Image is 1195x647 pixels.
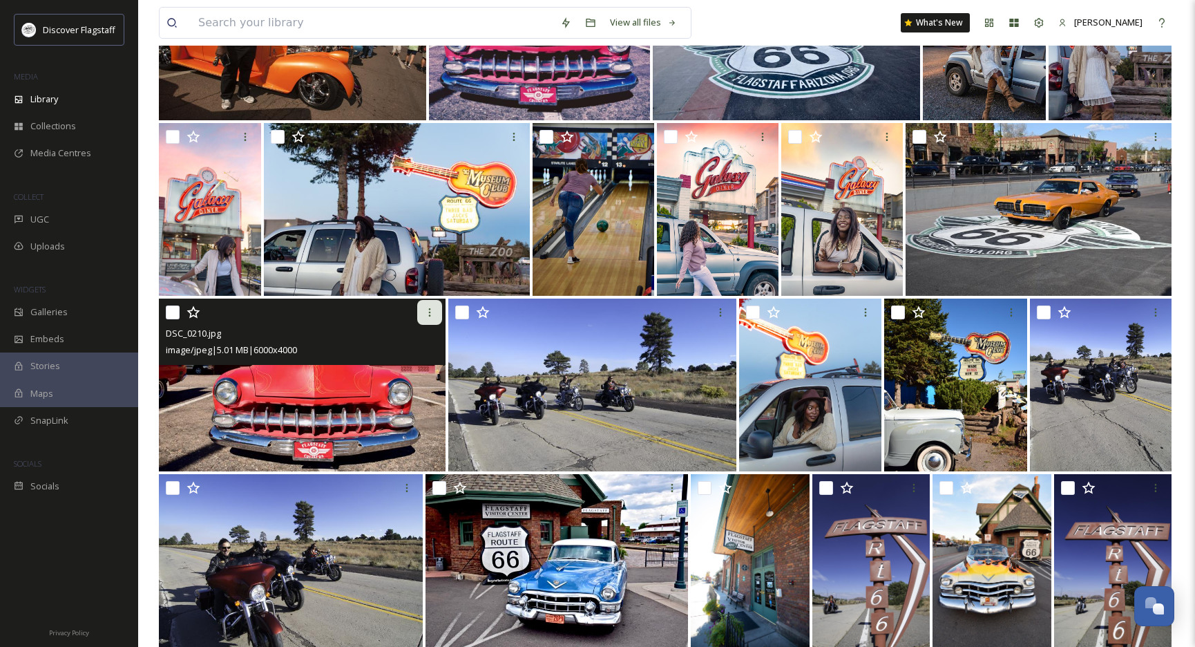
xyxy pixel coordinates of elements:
[691,474,810,647] img: Flagstaff_Whitney James_Flagstaff2.jpg
[14,458,41,469] span: SOCIALS
[49,623,89,640] a: Privacy Policy
[30,306,68,319] span: Galleries
[30,359,60,373] span: Stories
[166,344,297,356] span: image/jpeg | 5.01 MB | 6000 x 4000
[533,123,654,296] img: DSC_0372.jpg
[14,191,44,202] span: COLLECT
[739,299,881,471] img: 2021-DiscoverFlagstaff-914_Edit.jpg
[1051,9,1149,36] a: [PERSON_NAME]
[14,284,46,294] span: WIDGETS
[159,299,446,471] img: DSC_0210.jpg
[30,147,91,160] span: Media Centres
[30,480,59,493] span: Socials
[43,24,115,36] span: Discover Flagstaff
[603,9,684,36] a: View all files
[49,628,89,637] span: Privacy Policy
[22,23,36,37] img: Untitled%20design%20(1).png
[30,93,58,106] span: Library
[1054,474,1172,647] img: Motorcycles on Historic Route 66-4.jpeg
[30,332,64,346] span: Embeds
[14,71,38,82] span: MEDIA
[1074,16,1143,28] span: [PERSON_NAME]
[884,299,1026,471] img: DSC_0230.JPG
[448,299,736,471] img: Motorcycles on Historic Route 66-9.jpeg
[1134,586,1174,626] button: Open Chat
[906,123,1172,296] img: DSC_0179.JPG
[159,123,261,296] img: 2021-DiscoverFlagstaff-836_Edit.jpg
[30,120,76,133] span: Collections
[30,240,65,253] span: Uploads
[191,8,553,38] input: Search your library
[30,213,49,226] span: UGC
[30,414,68,427] span: SnapLink
[901,13,970,32] a: What's New
[812,474,930,647] img: Motorcycles on Historic Route 66-2.jpeg
[933,474,1051,647] img: DSC_0291.jpg
[264,123,529,296] img: 2021-DiscoverFlagstaff-907_Edit.jpg
[1030,299,1172,471] img: Motorcycles on Historic Route 66-6.jpeg
[30,387,53,400] span: Maps
[166,327,221,339] span: DSC_0210.jpg
[159,474,423,647] img: Motorcycles on Historic Route 66-7.jpeg
[426,474,688,647] img: DSC_0008.jpg
[657,123,778,296] img: 2021-DiscoverFlagstaff-636_edit2.jpg
[781,123,903,296] img: 2021-DiscoverFlagstaff-782_Edit.jpg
